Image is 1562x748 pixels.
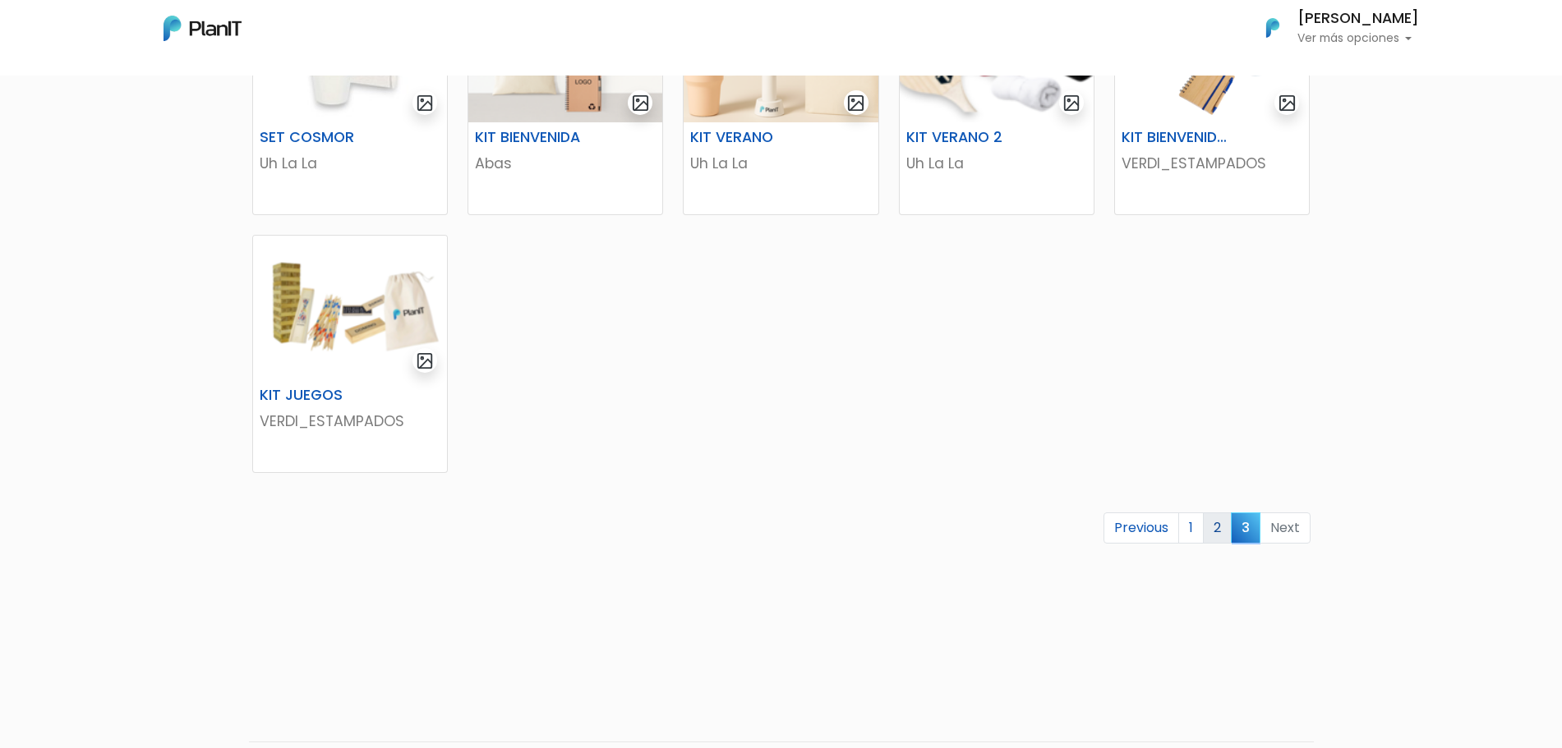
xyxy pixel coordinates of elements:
[1178,512,1204,544] a: 1
[1297,33,1419,44] p: Ver más opciones
[465,129,599,146] h6: KIT BIENVENIDA
[1112,129,1246,146] h6: KIT BIENVENIDA 8
[253,236,447,380] img: thumb_Captura_de_pantalla_2025-09-04_105435.png
[680,129,814,146] h6: KIT VERANO
[1255,10,1291,46] img: PlanIt Logo
[416,351,435,370] img: gallery-light
[260,153,440,174] p: Uh La La
[896,129,1030,146] h6: KIT VERANO 2
[416,94,435,112] img: gallery-light
[475,153,656,174] p: Abas
[846,94,865,112] img: gallery-light
[250,129,384,146] h6: SET COSMOR
[1062,94,1081,112] img: gallery-light
[164,16,242,41] img: PlanIt Logo
[631,94,650,112] img: gallery-light
[1297,11,1419,26] h6: [PERSON_NAME]
[690,153,871,174] p: Uh La La
[1278,94,1297,112] img: gallery-light
[250,387,384,404] h6: KIT JUEGOS
[1231,512,1260,543] span: 3
[85,16,237,48] div: ¿Necesitás ayuda?
[906,153,1087,174] p: Uh La La
[260,411,440,432] p: VERDI_ESTAMPADOS
[1203,512,1232,544] a: 2
[1104,512,1179,544] a: Previous
[1122,153,1302,174] p: VERDI_ESTAMPADOS
[1245,7,1419,49] button: PlanIt Logo [PERSON_NAME] Ver más opciones
[252,235,448,473] a: gallery-light KIT JUEGOS VERDI_ESTAMPADOS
